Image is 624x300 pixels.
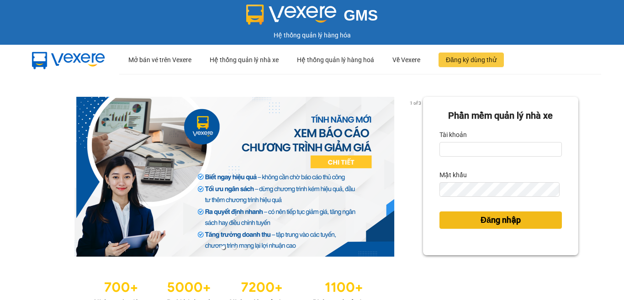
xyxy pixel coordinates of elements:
[246,5,337,25] img: logo 2
[246,14,378,21] a: GMS
[46,97,58,257] button: previous slide / item
[392,45,420,74] div: Về Vexere
[439,182,560,197] input: Mật khẩu
[233,246,236,249] li: slide item 2
[439,168,467,182] label: Mật khẩu
[446,55,497,65] span: Đăng ký dùng thử
[297,45,374,74] div: Hệ thống quản lý hàng hoá
[2,30,622,40] div: Hệ thống quản lý hàng hóa
[439,53,504,67] button: Đăng ký dùng thử
[243,246,247,249] li: slide item 3
[410,97,423,257] button: next slide / item
[439,142,562,157] input: Tài khoản
[344,7,378,24] span: GMS
[407,97,423,109] p: 1 of 3
[439,109,562,123] div: Phần mềm quản lý nhà xe
[439,211,562,229] button: Đăng nhập
[481,214,521,226] span: Đăng nhập
[128,45,191,74] div: Mở bán vé trên Vexere
[222,246,225,249] li: slide item 1
[23,45,114,75] img: mbUUG5Q.png
[439,127,467,142] label: Tài khoản
[210,45,279,74] div: Hệ thống quản lý nhà xe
